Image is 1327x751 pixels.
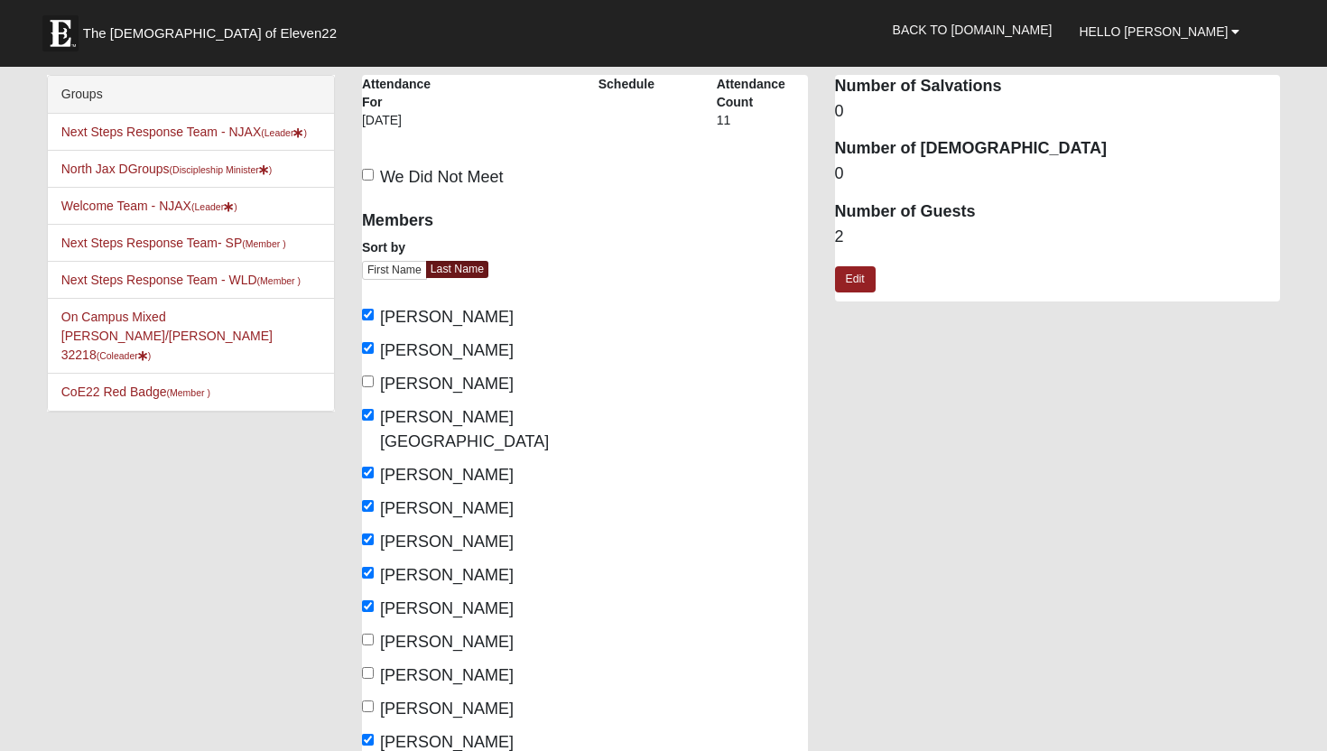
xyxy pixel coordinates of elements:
dd: 0 [835,100,1281,124]
a: Welcome Team - NJAX(Leader) [61,199,237,213]
input: [PERSON_NAME] [362,375,374,387]
a: Edit [835,266,876,292]
h4: Members [362,211,571,231]
a: North Jax DGroups(Discipleship Minister) [61,162,273,176]
input: [PERSON_NAME] [362,309,374,320]
a: Next Steps Response Team- SP(Member ) [61,236,286,250]
small: (Leader ) [191,201,237,212]
span: [PERSON_NAME] [380,341,514,359]
span: The [DEMOGRAPHIC_DATA] of Eleven22 [83,24,337,42]
a: Last Name [426,261,488,278]
div: Groups [48,76,334,114]
input: [PERSON_NAME] [362,700,374,712]
div: 11 [717,111,808,142]
a: CoE22 Red Badge(Member ) [61,385,210,399]
span: [PERSON_NAME] [380,533,514,551]
small: (Member ) [242,238,285,249]
small: (Member ) [257,275,301,286]
dt: Number of Guests [835,200,1281,224]
dt: Number of [DEMOGRAPHIC_DATA] [835,137,1281,161]
a: First Name [362,261,427,280]
input: [PERSON_NAME][GEOGRAPHIC_DATA] [362,409,374,421]
span: [PERSON_NAME] [380,599,514,617]
a: On Campus Mixed [PERSON_NAME]/[PERSON_NAME] 32218(Coleader) [61,310,273,362]
dd: 2 [835,226,1281,249]
a: The [DEMOGRAPHIC_DATA] of Eleven22 [33,6,394,51]
a: Hello [PERSON_NAME] [1065,9,1253,54]
input: [PERSON_NAME] [362,600,374,612]
dd: 0 [835,162,1281,186]
small: (Coleader ) [97,350,152,361]
img: Eleven22 logo [42,15,79,51]
div: [DATE] [362,111,453,142]
span: [PERSON_NAME] [380,499,514,517]
input: [PERSON_NAME] [362,634,374,645]
span: [PERSON_NAME] [380,308,514,326]
span: Hello [PERSON_NAME] [1079,24,1228,39]
label: Attendance Count [717,75,808,111]
input: [PERSON_NAME] [362,533,374,545]
label: Schedule [599,75,654,93]
a: Next Steps Response Team - WLD(Member ) [61,273,301,287]
input: [PERSON_NAME] [362,667,374,679]
span: [PERSON_NAME] [380,666,514,684]
small: (Member ) [167,387,210,398]
label: Attendance For [362,75,453,111]
input: [PERSON_NAME] [362,467,374,478]
span: [PERSON_NAME] [380,700,514,718]
span: [PERSON_NAME] [380,633,514,651]
span: [PERSON_NAME] [380,566,514,584]
span: [PERSON_NAME] [380,375,514,393]
small: (Leader ) [261,127,307,138]
input: [PERSON_NAME] [362,500,374,512]
input: [PERSON_NAME] [362,567,374,579]
span: [PERSON_NAME] [380,466,514,484]
a: Next Steps Response Team - NJAX(Leader) [61,125,307,139]
a: Back to [DOMAIN_NAME] [879,7,1066,52]
span: We Did Not Meet [380,168,504,186]
input: We Did Not Meet [362,169,374,181]
dt: Number of Salvations [835,75,1281,98]
label: Sort by [362,238,405,256]
small: (Discipleship Minister ) [170,164,273,175]
span: [PERSON_NAME][GEOGRAPHIC_DATA] [380,408,549,450]
input: [PERSON_NAME] [362,342,374,354]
